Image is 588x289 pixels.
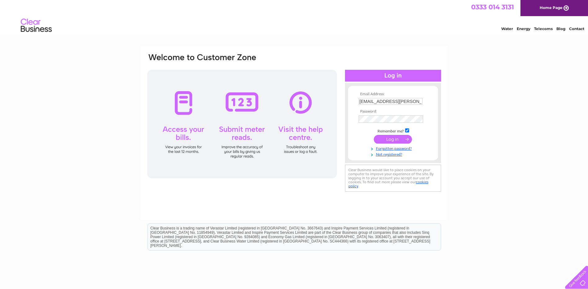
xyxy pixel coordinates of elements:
[348,180,428,188] a: cookies policy
[357,109,429,114] th: Password:
[534,26,553,31] a: Telecoms
[359,151,429,157] a: Not registered?
[345,165,441,192] div: Clear Business would like to place cookies on your computer to improve your experience of the sit...
[569,26,584,31] a: Contact
[374,135,412,144] input: Submit
[357,127,429,134] td: Remember me?
[517,26,530,31] a: Energy
[148,3,441,30] div: Clear Business is a trading name of Verastar Limited (registered in [GEOGRAPHIC_DATA] No. 3667643...
[556,26,565,31] a: Blog
[20,16,52,35] img: logo.png
[501,26,513,31] a: Water
[359,145,429,151] a: Forgotten password?
[357,92,429,96] th: Email Address:
[471,3,514,11] a: 0333 014 3131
